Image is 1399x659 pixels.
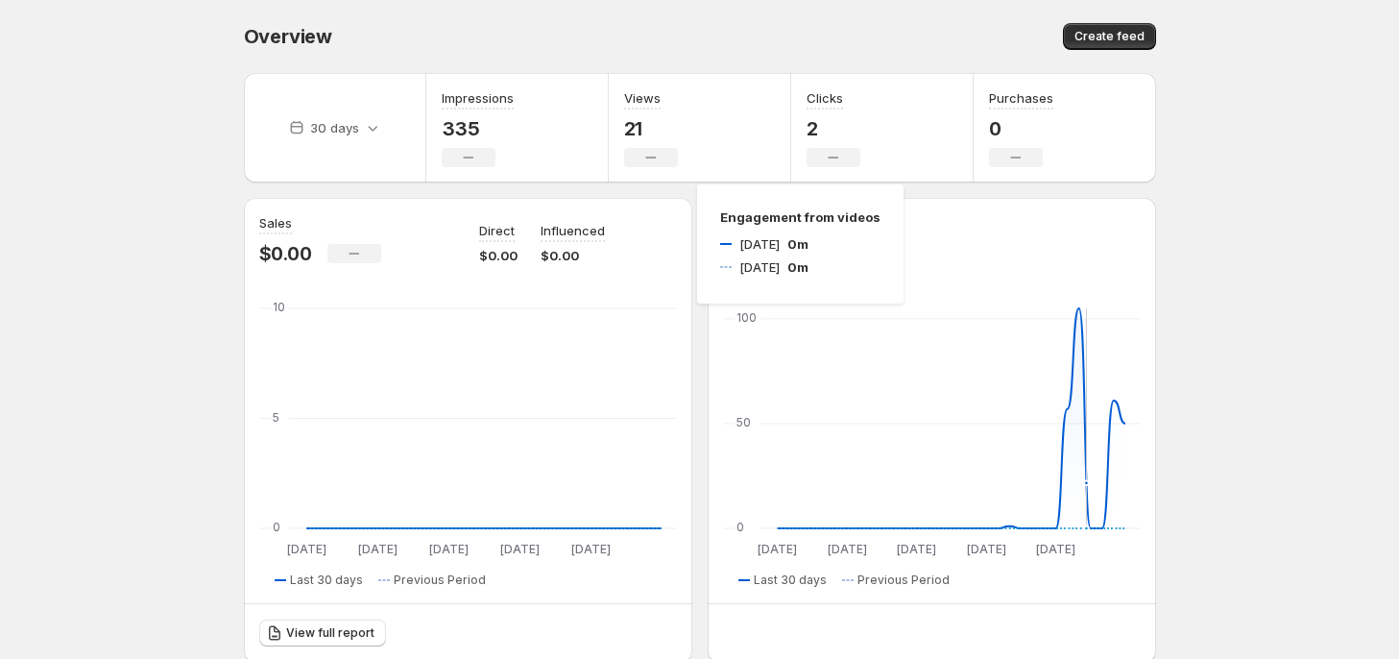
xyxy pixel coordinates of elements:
[286,542,326,556] text: [DATE]
[442,117,514,140] p: 335
[758,542,797,556] text: [DATE]
[273,410,279,425] text: 5
[479,221,515,240] p: Direct
[1036,542,1075,556] text: [DATE]
[989,117,1053,140] p: 0
[286,625,374,641] span: View full report
[966,542,1005,556] text: [DATE]
[244,25,332,48] span: Overview
[259,213,292,232] h3: Sales
[989,88,1053,108] h3: Purchases
[357,542,397,556] text: [DATE]
[807,88,843,108] h3: Clicks
[570,542,610,556] text: [DATE]
[736,520,744,534] text: 0
[857,573,950,588] span: Previous Period
[273,520,280,534] text: 0
[807,117,860,140] p: 2
[541,246,605,265] p: $0.00
[310,118,359,137] p: 30 days
[259,620,386,647] a: View full report
[723,213,798,232] h3: Engagement
[394,573,486,588] span: Previous Period
[273,300,285,314] text: 10
[736,415,751,429] text: 50
[259,242,312,265] p: $0.00
[442,88,514,108] h3: Impressions
[624,88,661,108] h3: Views
[624,117,678,140] p: 21
[290,573,363,588] span: Last 30 days
[754,573,827,588] span: Last 30 days
[499,542,539,556] text: [DATE]
[897,542,936,556] text: [DATE]
[723,242,793,265] p: 4m 34s
[541,221,605,240] p: Influenced
[1063,23,1156,50] button: Create feed
[827,542,866,556] text: [DATE]
[736,310,757,325] text: 100
[428,542,468,556] text: [DATE]
[479,246,518,265] p: $0.00
[1074,29,1145,44] span: Create feed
